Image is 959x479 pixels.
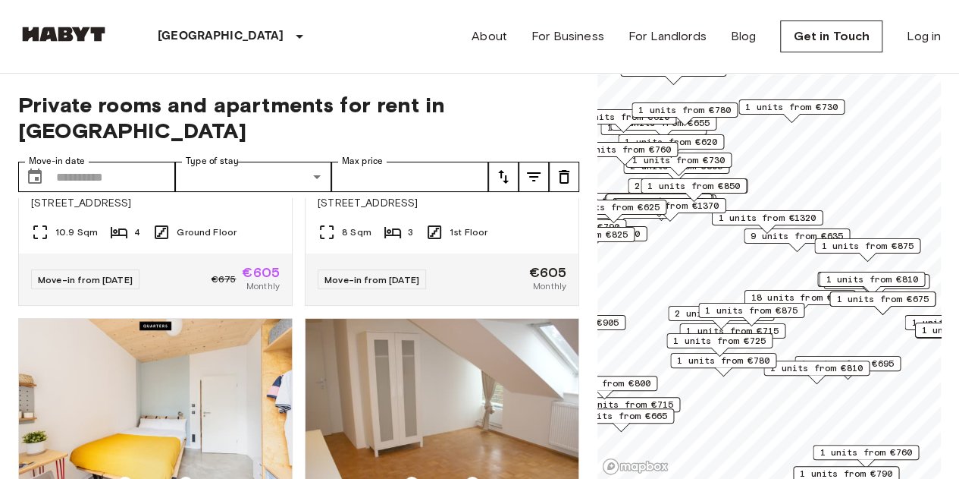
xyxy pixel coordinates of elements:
[531,27,604,46] a: For Business
[519,162,549,192] button: tune
[826,273,918,286] span: 1 units from €810
[324,274,419,285] span: Move-in from [DATE]
[528,266,566,279] span: €605
[801,357,894,370] span: 1 units from €695
[731,27,757,46] a: Blog
[744,228,850,252] div: Map marker
[638,103,731,117] span: 1 units from €780
[763,361,870,384] div: Map marker
[186,155,239,168] label: Type of stay
[705,304,798,317] span: 1 units from €875
[606,194,712,217] div: Map marker
[29,155,85,168] label: Move-in date
[212,273,237,286] span: €675
[558,377,650,390] span: 1 units from €800
[533,279,566,293] span: Monthly
[536,226,647,250] div: Map marker
[318,196,566,211] span: [STREET_ADDRESS]
[581,398,673,411] span: 1 units from €715
[242,266,280,279] span: €605
[31,196,280,211] span: [STREET_ADDRESS]
[666,333,773,357] div: Map marker
[572,142,678,165] div: Map marker
[829,291,935,315] div: Map marker
[698,303,804,326] div: Map marker
[625,135,717,149] span: 1 units from €620
[907,27,941,46] a: Log in
[814,238,920,262] div: Map marker
[632,153,725,167] span: 1 units from €730
[836,292,929,306] span: 1 units from €675
[488,162,519,192] button: tune
[719,211,816,225] span: 1 units from €1320
[794,356,901,380] div: Map marker
[615,198,726,222] div: Map marker
[560,200,666,223] div: Map marker
[625,153,732,176] div: Map marker
[622,199,719,213] span: 1 units from €1370
[602,458,669,475] a: Mapbox logo
[738,99,845,123] div: Map marker
[551,376,657,399] div: Map marker
[675,307,767,320] span: 2 units from €865
[342,225,371,239] span: 8 Sqm
[751,291,849,304] span: 18 units from €650
[408,225,413,239] span: 3
[549,162,579,192] button: tune
[712,210,823,234] div: Map marker
[668,306,774,329] div: Map marker
[673,334,766,348] span: 1 units from €725
[134,225,140,239] span: 4
[635,179,727,193] span: 2 units from €655
[670,353,776,377] div: Map marker
[577,110,669,124] span: 1 units from €620
[770,361,863,375] span: 1 units from €810
[578,143,671,156] span: 1 units from €760
[751,229,843,243] span: 9 units from €635
[613,194,705,208] span: 3 units from €655
[677,354,769,367] span: 1 units from €780
[819,272,925,295] div: Map marker
[623,159,729,182] div: Map marker
[38,274,133,285] span: Move-in from [DATE]
[745,100,838,114] span: 1 units from €730
[342,155,383,168] label: Max price
[526,316,619,329] span: 1 units from €905
[568,408,674,432] div: Map marker
[535,228,628,241] span: 1 units from €825
[744,290,856,314] div: Map marker
[780,20,882,52] a: Get in Touch
[813,445,919,468] div: Map marker
[817,272,923,295] div: Map marker
[158,27,284,46] p: [GEOGRAPHIC_DATA]
[618,134,724,158] div: Map marker
[631,102,738,126] div: Map marker
[605,194,716,218] div: Map marker
[628,178,734,202] div: Map marker
[55,225,98,239] span: 10.9 Sqm
[575,409,667,423] span: 1 units from €665
[647,179,740,193] span: 1 units from €850
[570,109,676,133] div: Map marker
[177,225,237,239] span: Ground Floor
[641,178,747,202] div: Map marker
[820,446,912,459] span: 1 units from €760
[628,27,707,46] a: For Landlords
[18,27,109,42] img: Habyt
[821,239,914,253] span: 1 units from €875
[686,324,779,338] span: 1 units from €715
[450,225,487,239] span: 1st Floor
[20,162,50,192] button: Choose date
[567,200,660,214] span: 2 units from €625
[472,27,507,46] a: About
[543,227,641,241] span: 1 units from €1150
[18,92,579,143] span: Private rooms and apartments for rent in [GEOGRAPHIC_DATA]
[246,279,280,293] span: Monthly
